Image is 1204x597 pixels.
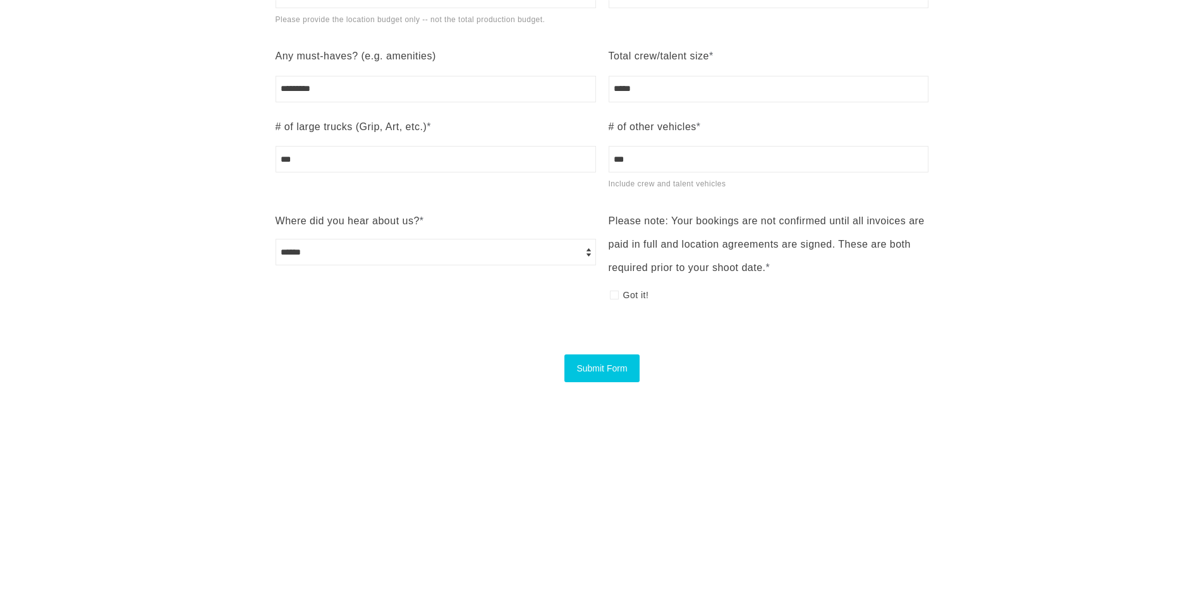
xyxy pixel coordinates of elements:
[610,291,619,299] input: Got it!
[276,15,545,24] span: Please provide the location budget only -- not the total production budget.
[276,215,420,226] span: Where did you hear about us?
[276,121,427,132] span: # of large trucks (Grip, Art, etc.)
[276,76,596,102] input: Any must-haves? (e.g. amenities)
[609,179,726,188] span: Include crew and talent vehicles
[276,239,596,265] select: Where did you hear about us?*
[609,121,696,132] span: # of other vehicles
[609,215,925,274] span: Please note: Your bookings are not confirmed until all invoices are paid in full and location agr...
[609,76,929,102] input: Total crew/talent size*
[276,146,596,172] input: # of large trucks (Grip, Art, etc.)*
[276,51,436,61] span: Any must-haves? (e.g. amenities)
[609,51,709,61] span: Total crew/talent size
[623,286,649,304] span: Got it!
[609,146,929,172] input: # of other vehicles*Include crew and talent vehicles
[564,354,639,382] button: Submit Form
